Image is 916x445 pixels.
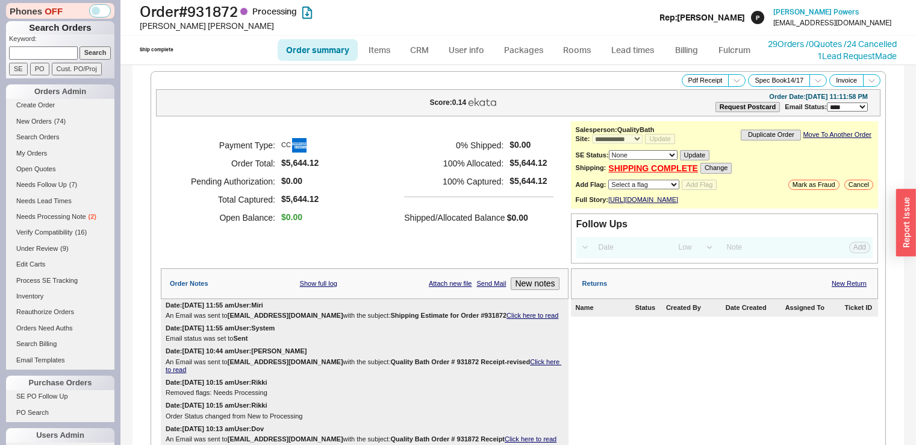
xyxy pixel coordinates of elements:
input: Date [592,239,669,256]
div: Date Created [726,304,783,312]
h5: Shipped/Allocated Balance [404,209,505,226]
button: Spec Book14/17 [748,74,810,87]
a: Under Review(9) [6,242,114,255]
span: ( 7 ) [69,181,77,188]
span: Process SE Tracking [16,277,78,284]
span: $0.00 [509,140,547,150]
button: New notes [511,277,559,290]
div: Order Date: [DATE] 11:11:58 PM [769,93,868,101]
a: SHIPPING COMPLETE [608,163,698,174]
span: $0.00 [281,212,302,222]
b: [EMAIL_ADDRESS][DOMAIN_NAME] [228,358,343,365]
span: ( 74 ) [54,118,66,125]
h5: 0 % Shipped: [404,136,503,154]
div: Status [635,304,663,312]
a: CRM [402,39,437,61]
div: Date: [DATE] 10:13 am User: Dov [166,425,264,433]
span: Needs Follow Up [16,181,67,188]
span: Cancel [849,181,869,189]
a: [PERSON_NAME] Powers [773,8,859,16]
span: Mark as Fraud [793,181,835,189]
a: Lead times [602,39,663,61]
div: Date: [DATE] 11:55 am User: Miri [166,301,263,309]
span: CC [281,138,307,153]
a: [URL][DOMAIN_NAME] [608,196,678,204]
span: $5,644.12 [509,176,547,186]
b: Quality Bath Order # 931872 Receipt-revised [390,358,530,365]
b: [EMAIL_ADDRESS][DOMAIN_NAME] [228,435,343,443]
span: $5,644.12 [281,194,319,204]
span: $5,644.12 [281,158,319,168]
h5: 100 % Captured: [404,172,503,191]
div: Follow Ups [576,219,628,230]
div: Order Status changed from New to Processing [166,412,564,420]
a: User info [440,39,493,61]
a: Move To Another Order [803,131,871,139]
b: Site: [576,135,590,142]
button: Add Flag [682,180,717,190]
button: Update [645,134,675,144]
a: My Orders [6,147,114,160]
h5: 100 % Allocated: [404,154,503,172]
b: Shipping Estimate for Order #931872 [390,312,506,319]
b: Add Flag: [576,181,606,188]
a: Inventory [6,290,114,303]
b: Quality Bath Order # 931872 Receipt [390,435,505,443]
div: Email status was set to [166,335,564,342]
p: Keyword: [9,34,114,46]
a: Verify Compatibility(16) [6,226,114,239]
a: Needs Processing Note(2) [6,210,114,223]
a: SE PO Follow Up [6,390,114,403]
div: Date: [DATE] 10:15 am User: Rikki [166,402,267,409]
h1: Search Orders [6,21,114,34]
span: Email Status: [785,103,827,110]
button: Add [849,242,870,253]
b: Sent [234,335,248,342]
div: Purchase Orders [6,376,114,390]
div: Users Admin [6,428,114,443]
a: Edit Carts [6,258,114,271]
a: 29Orders /0Quotes /24 Cancelled [768,39,897,49]
b: Shipping: [576,164,606,172]
span: $0.00 [507,213,528,222]
span: Needs Processing Note [16,213,86,220]
a: Attach new file [429,280,472,288]
button: Update [680,150,709,160]
a: Click here to read [505,435,556,443]
b: [EMAIL_ADDRESS][DOMAIN_NAME] [228,312,343,319]
div: Rep: [PERSON_NAME] [659,11,745,24]
span: Verify Compatibility [16,229,73,236]
span: Pdf Receipt [688,77,723,84]
input: PO [30,63,49,75]
h5: Pending Authorization: [176,172,275,191]
b: Salesperson: QualityBath [576,126,655,133]
a: Create Order [6,99,114,112]
h5: Order Total: [176,154,275,172]
a: Click here to read [506,312,558,319]
span: ( 16 ) [75,229,87,236]
a: New Return [832,280,867,288]
div: An Email was sent to with the subject: [166,358,564,374]
div: Name [576,304,633,312]
button: Duplicate Order [741,130,801,140]
span: ( 2 ) [89,213,96,220]
span: ( 9 ) [60,245,68,252]
a: Email Templates [6,354,114,367]
div: Phones [6,3,114,19]
a: Fulcrum [710,39,759,61]
a: New Orders(74) [6,115,114,128]
span: Add [853,243,866,251]
a: Click here to read [166,358,561,373]
a: Needs Follow Up(7) [6,178,114,191]
div: Score: 0.14 [429,99,466,106]
div: Created By [666,304,723,312]
span: Under Review [16,245,58,252]
a: Search Billing [6,338,114,350]
span: [PERSON_NAME] Powers [773,7,859,16]
div: Date: [DATE] 11:55 am User: System [166,324,275,332]
span: Invoice [836,77,857,84]
div: Date: [DATE] 10:15 am User: Rikki [166,379,267,387]
a: PO Search [6,406,114,419]
div: Full Story: [576,196,608,204]
a: Order summary [278,39,358,61]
